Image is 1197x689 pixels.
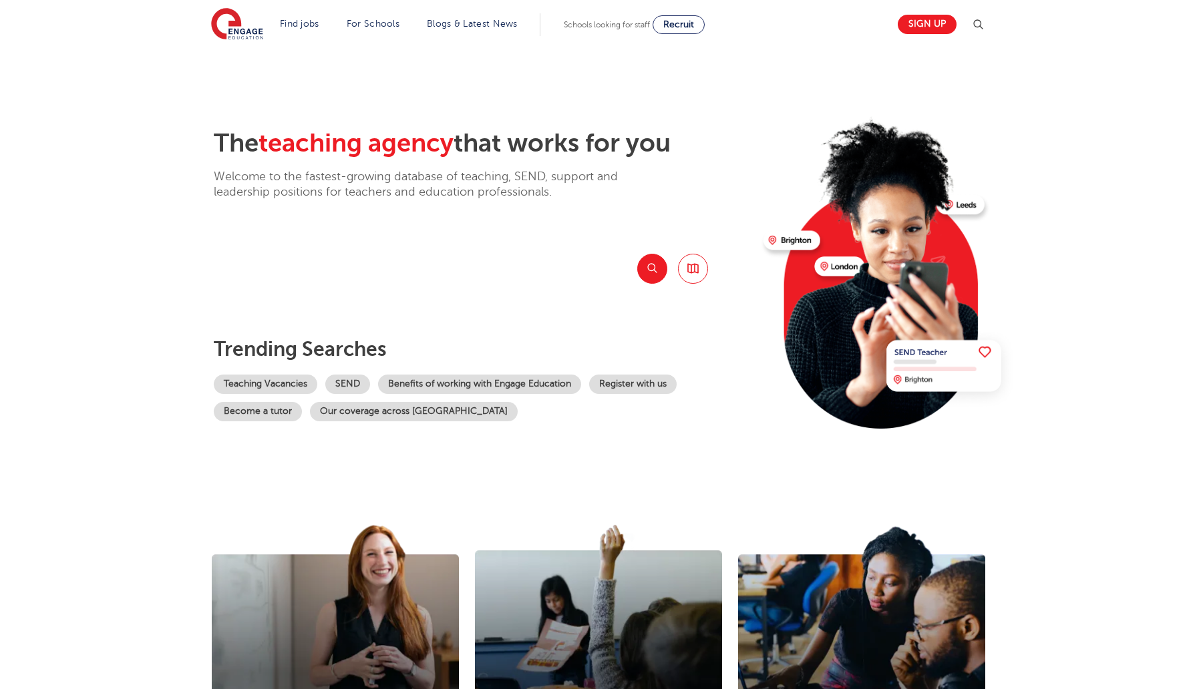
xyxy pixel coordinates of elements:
[427,19,518,29] a: Blogs & Latest News
[214,402,302,421] a: Become a tutor
[663,19,694,29] span: Recruit
[214,128,753,159] h2: The that works for you
[564,20,650,29] span: Schools looking for staff
[259,129,454,158] span: teaching agency
[211,8,263,41] img: Engage Education
[898,15,957,34] a: Sign up
[310,402,518,421] a: Our coverage across [GEOGRAPHIC_DATA]
[653,15,705,34] a: Recruit
[347,19,399,29] a: For Schools
[214,375,317,394] a: Teaching Vacancies
[637,254,667,284] button: Search
[214,337,753,361] p: Trending searches
[214,169,655,200] p: Welcome to the fastest-growing database of teaching, SEND, support and leadership positions for t...
[589,375,677,394] a: Register with us
[280,19,319,29] a: Find jobs
[378,375,581,394] a: Benefits of working with Engage Education
[325,375,370,394] a: SEND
